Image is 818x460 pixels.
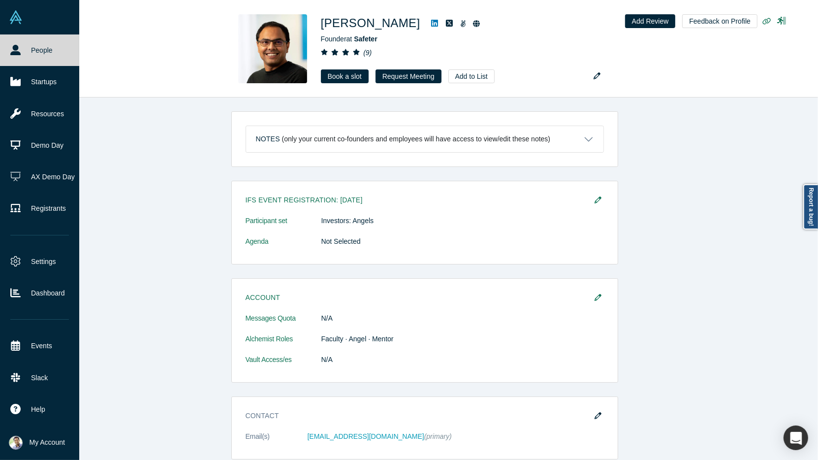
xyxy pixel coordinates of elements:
[246,355,321,375] dt: Vault Access/es
[376,69,441,83] button: Request Meeting
[246,411,590,421] h3: Contact
[354,35,377,43] a: Safeter
[321,236,604,247] dd: Not Selected
[803,184,818,230] a: Report a bug!
[9,436,65,450] button: My Account
[282,135,551,143] p: (only your current co-founders and employees will have access to view/edit these notes)
[238,14,307,83] img: Anand Das's Profile Image
[246,334,321,355] dt: Alchemist Roles
[246,216,321,236] dt: Participant set
[246,126,603,152] button: Notes (only your current co-founders and employees will have access to view/edit these notes)
[246,293,590,303] h3: Account
[321,69,369,83] a: Book a slot
[31,404,45,415] span: Help
[363,49,372,57] i: ( 9 )
[625,14,676,28] button: Add Review
[246,431,308,452] dt: Email(s)
[256,134,280,144] h3: Notes
[9,436,23,450] img: Ravi Belani's Account
[246,195,590,205] h3: IFS Event Registration: [DATE]
[9,10,23,24] img: Alchemist Vault Logo
[682,14,757,28] button: Feedback on Profile
[321,216,604,226] dd: Investors: Angels
[321,313,604,324] dd: N/A
[448,69,495,83] button: Add to List
[321,334,604,344] dd: Faculty · Angel · Mentor
[424,432,452,440] span: (primary)
[246,313,321,334] dt: Messages Quota
[321,355,604,365] dd: N/A
[308,432,424,440] a: [EMAIL_ADDRESS][DOMAIN_NAME]
[246,236,321,257] dt: Agenda
[30,437,65,448] span: My Account
[321,35,378,43] span: Founder at
[321,14,420,32] h1: [PERSON_NAME]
